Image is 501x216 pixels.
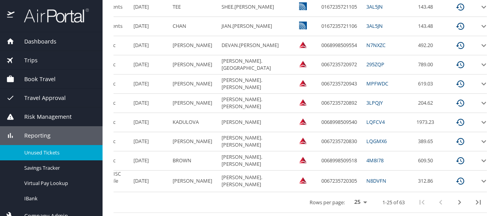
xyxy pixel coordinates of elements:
td: [DATE] [130,36,169,55]
td: 0167235721106 [318,17,363,36]
td: 389.65 [406,132,448,151]
td: 789.00 [406,55,448,74]
td: 143.48 [406,17,448,36]
select: rows per page [348,196,370,208]
button: expand row [479,79,488,89]
span: Virtual Pay Lookup [24,180,93,187]
button: expand row [479,176,488,186]
span: Book Travel [14,75,56,83]
td: [PERSON_NAME].[PERSON_NAME] [218,94,290,113]
td: [PERSON_NAME].[PERSON_NAME] [218,151,290,171]
img: Delta Airlines [299,118,307,125]
td: CHAN [169,17,218,36]
td: [PERSON_NAME] [169,36,218,55]
button: last page [469,193,488,212]
img: icon-airportal.png [7,8,15,23]
td: [PERSON_NAME].[PERSON_NAME] [218,132,290,151]
td: 312.86 [406,171,448,192]
td: [PERSON_NAME] [169,94,218,113]
span: Risk Management [14,113,72,121]
td: 1973.23 [406,113,448,132]
td: [DATE] [130,55,169,74]
span: Travel Approval [14,94,66,102]
td: JIAN.[PERSON_NAME] [218,17,290,36]
a: LQFCV4 [366,118,385,125]
td: 492.20 [406,36,448,55]
a: N8DVFN [366,177,386,184]
button: next page [450,193,469,212]
td: DEVAN.[PERSON_NAME] [218,36,290,55]
span: Trips [14,56,38,65]
a: 4M8I78 [366,157,384,164]
button: expand row [479,2,488,12]
img: Delta Airlines [299,137,307,145]
button: expand row [479,41,488,50]
img: Delta Airlines [299,98,307,106]
button: expand row [479,137,488,146]
a: LQGMX6 [366,138,387,145]
td: [DATE] [130,74,169,94]
button: expand row [479,22,488,31]
button: expand row [479,98,488,108]
td: [PERSON_NAME].[PERSON_NAME] [218,74,290,94]
p: Rows per page: [310,200,345,205]
td: [PERSON_NAME] [169,55,218,74]
a: 3LPQJY [366,99,383,106]
td: 0068998509554 [318,36,363,55]
button: expand row [479,118,488,127]
span: Reporting [14,131,50,140]
button: expand row [479,60,488,69]
td: KADULOVA [169,113,218,132]
td: 0067235720305 [318,171,363,192]
td: [PERSON_NAME] [169,74,218,94]
a: N7NXZC [366,42,386,49]
img: United Airlines [299,2,307,10]
td: [DATE] [130,171,169,192]
td: 0067235720892 [318,94,363,113]
span: Unused Tickets [24,149,93,156]
td: [DATE] [130,94,169,113]
span: Dashboards [14,37,56,46]
td: [PERSON_NAME].[PERSON_NAME] [218,171,290,192]
td: 609.50 [406,151,448,171]
td: [DATE] [130,17,169,36]
button: expand row [479,156,488,165]
a: 3AL5JN [366,3,383,10]
td: [DATE] [130,151,169,171]
span: IBank [24,195,93,202]
img: Delta Airlines [299,176,307,184]
td: [DATE] [130,113,169,132]
a: 3AL5JN [366,22,383,29]
span: Savings Tracker [24,164,93,172]
td: 0067235720943 [318,74,363,94]
td: [PERSON_NAME] [218,113,290,132]
td: 0068998509518 [318,151,363,171]
a: MPFWDC [366,80,388,87]
img: Delta Airlines [299,79,307,87]
img: United Airlines [299,22,307,29]
td: [PERSON_NAME].[GEOGRAPHIC_DATA] [218,55,290,74]
td: 0067235720972 [318,55,363,74]
td: [PERSON_NAME] [169,171,218,192]
a: 295ZQP [366,61,384,68]
td: [DATE] [130,132,169,151]
td: [PERSON_NAME] [169,132,218,151]
img: Delta Airlines [299,156,307,164]
td: 619.03 [406,74,448,94]
td: 204.62 [406,94,448,113]
td: 0068998509540 [318,113,363,132]
img: Delta Airlines [299,60,307,68]
p: 1-25 of 63 [382,200,405,205]
img: Delta Airlines [299,41,307,49]
td: BROWN [169,151,218,171]
td: 0067235720830 [318,132,363,151]
img: airportal-logo.png [15,8,89,23]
